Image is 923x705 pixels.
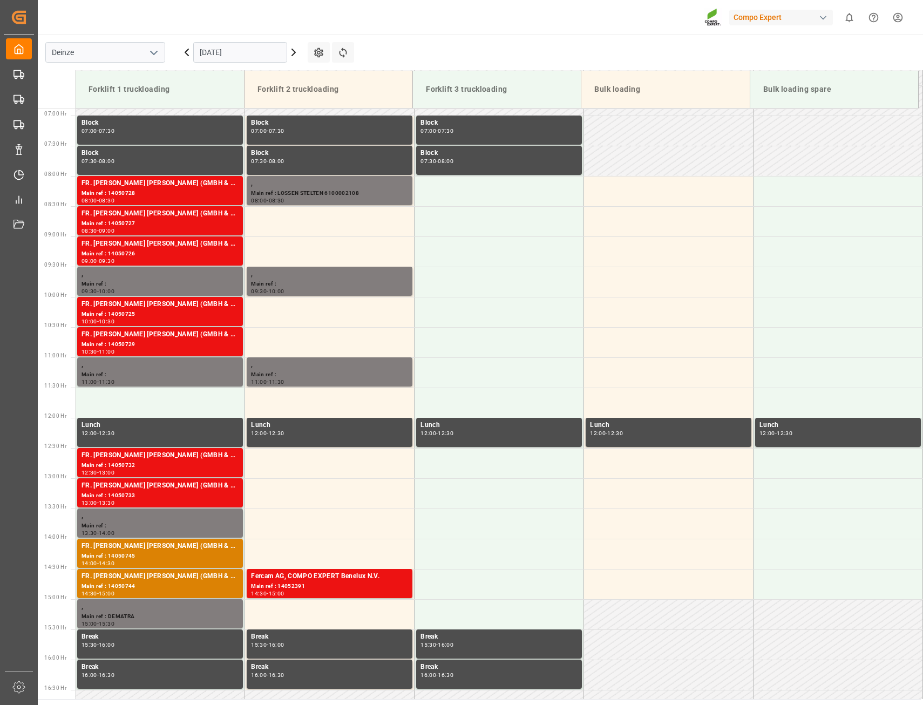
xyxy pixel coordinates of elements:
div: - [267,128,268,133]
div: 09:00 [82,259,97,263]
div: 11:00 [99,349,114,354]
div: 11:00 [251,379,267,384]
div: Forklift 1 truckloading [84,79,235,99]
span: 10:00 Hr [44,292,66,298]
div: 16:00 [99,642,114,647]
div: , [82,360,239,370]
div: 16:30 [99,673,114,677]
div: 12:00 [759,431,775,436]
div: Block [82,118,239,128]
div: 13:30 [82,531,97,535]
span: 12:00 Hr [44,413,66,419]
div: , [82,601,239,612]
div: 08:00 [82,198,97,203]
span: 15:30 Hr [44,625,66,631]
div: - [267,289,268,294]
div: Main ref : 14050733 [82,491,239,500]
div: FR. [PERSON_NAME] [PERSON_NAME] (GMBH & CO.) KG, COMPO EXPERT Benelux N.V. [82,571,239,582]
div: 10:00 [82,319,97,324]
span: 15:00 Hr [44,594,66,600]
div: 13:30 [99,500,114,505]
div: Main ref : 14050729 [82,340,239,349]
div: Main ref : LOSSEN STELTEN 6100002108 [251,189,408,198]
div: Break [420,662,578,673]
div: 15:00 [99,591,114,596]
div: Break [420,632,578,642]
span: 08:30 Hr [44,201,66,207]
div: 14:30 [251,591,267,596]
div: 16:30 [269,673,284,677]
div: 07:30 [438,128,453,133]
div: 16:30 [438,673,453,677]
div: 12:00 [251,431,267,436]
div: 12:30 [99,431,114,436]
div: Break [251,662,408,673]
div: Forklift 3 truckloading [422,79,572,99]
div: Forklift 2 truckloading [253,79,404,99]
span: 11:30 Hr [44,383,66,389]
div: Compo Expert [729,10,833,25]
div: 12:00 [590,431,606,436]
div: 12:00 [82,431,97,436]
div: 15:00 [82,621,97,626]
div: Main ref : 14050726 [82,249,239,259]
div: 12:00 [420,431,436,436]
div: , [82,269,239,280]
div: 12:30 [777,431,792,436]
div: 14:00 [99,531,114,535]
div: 10:00 [269,289,284,294]
div: 12:30 [269,431,284,436]
div: - [436,642,438,647]
div: Main ref : [251,280,408,289]
div: - [97,259,99,263]
div: 14:00 [82,561,97,566]
div: Main ref : 14050744 [82,582,239,591]
div: 11:30 [99,379,114,384]
span: 07:00 Hr [44,111,66,117]
div: Main ref : 14050732 [82,461,239,470]
div: 15:30 [420,642,436,647]
button: Compo Expert [729,7,837,28]
div: FR. [PERSON_NAME] [PERSON_NAME] (GMBH & CO.) KG, COMPO EXPERT Benelux N.V. [82,329,239,340]
div: 15:30 [99,621,114,626]
div: 08:30 [99,198,114,203]
div: - [97,289,99,294]
div: Lunch [251,420,408,431]
div: 09:30 [251,289,267,294]
div: 07:30 [269,128,284,133]
div: - [97,349,99,354]
div: - [436,431,438,436]
div: Main ref : [82,370,239,379]
div: 12:30 [438,431,453,436]
span: 08:00 Hr [44,171,66,177]
div: - [97,500,99,505]
div: - [606,431,607,436]
div: FR. [PERSON_NAME] [PERSON_NAME] (GMBH & CO.) KG, COMPO EXPERT Benelux N.V. [82,480,239,491]
div: - [436,159,438,164]
div: 14:30 [99,561,114,566]
div: 07:00 [251,128,267,133]
img: Screenshot%202023-09-29%20at%2010.02.21.png_1712312052.png [704,8,722,27]
div: 09:30 [99,259,114,263]
div: - [97,228,99,233]
div: 10:30 [82,349,97,354]
div: Block [420,118,578,128]
div: - [97,470,99,475]
div: 07:00 [82,128,97,133]
span: 11:00 Hr [44,352,66,358]
div: , [251,178,408,189]
div: Block [420,148,578,159]
div: - [97,319,99,324]
div: Main ref : 14050727 [82,219,239,228]
span: 14:30 Hr [44,564,66,570]
div: - [97,159,99,164]
div: 11:00 [82,379,97,384]
div: Fercam AG, COMPO EXPERT Benelux N.V. [251,571,408,582]
div: - [97,431,99,436]
div: 15:30 [251,642,267,647]
div: 10:30 [99,319,114,324]
div: 16:00 [82,673,97,677]
div: 08:30 [269,198,284,203]
div: , [251,269,408,280]
div: Main ref : 14050745 [82,552,239,561]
